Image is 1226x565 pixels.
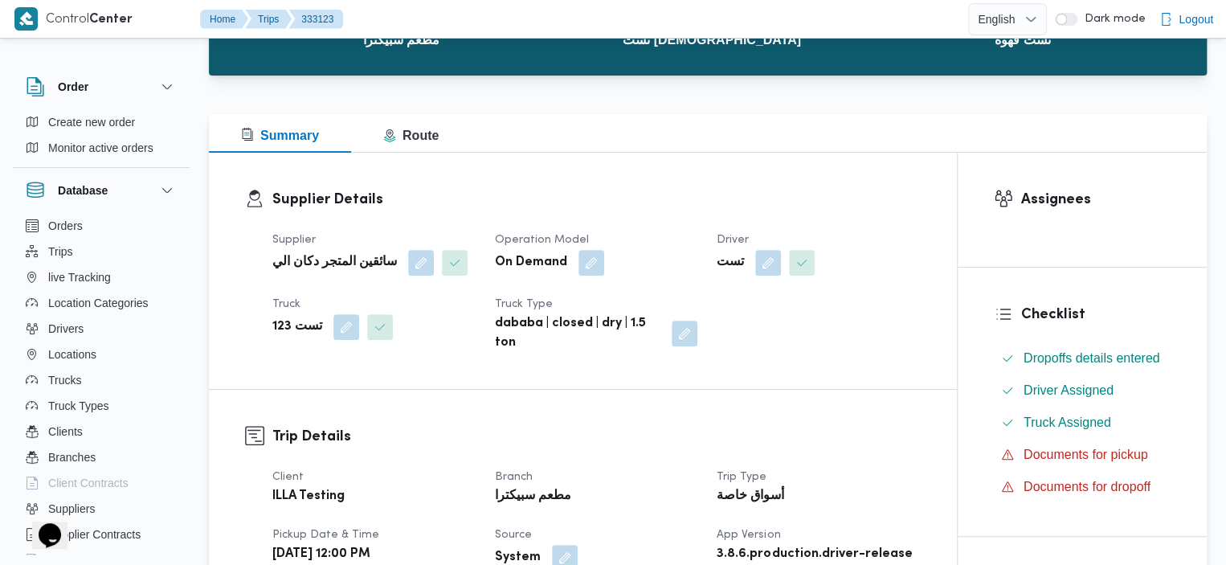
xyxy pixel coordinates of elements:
span: Trucks [48,371,81,390]
span: Truck [272,299,300,309]
b: أسواق خاصة [717,487,783,506]
span: تست قهوة [995,31,1050,50]
span: Clients [48,422,83,441]
button: Dropoffs details entered [995,346,1171,371]
button: Drivers [19,316,183,342]
span: live Tracking [48,268,111,287]
button: Location Categories [19,290,183,316]
span: Trip Type [717,472,766,482]
span: Documents for dropoff [1024,477,1150,497]
button: Order [26,77,177,96]
span: Dropoffs details entered [1024,351,1160,365]
span: Locations [48,345,96,364]
span: Create new order [48,113,135,132]
b: Center [89,14,133,26]
b: تست 123 [272,317,322,337]
span: Monitor active orders [48,138,153,158]
button: Create new order [19,109,183,135]
span: Summary [241,129,319,142]
span: Pickup date & time [272,530,379,540]
b: On Demand [495,253,567,272]
button: Truck Types [19,393,183,419]
button: Supplier Contracts [19,522,183,547]
b: تست [717,253,744,272]
button: Clients [19,419,183,444]
span: Source [495,530,532,540]
div: Order [13,109,190,167]
span: مطعم سبيكترا [363,31,439,50]
span: Dark mode [1077,13,1145,26]
h3: Supplier Details [272,189,921,211]
button: Client Contracts [19,470,183,496]
h3: Order [58,77,88,96]
span: App Version [717,530,780,540]
span: Location Categories [48,293,149,313]
button: Trucks [19,367,183,393]
h3: Checklist [1021,304,1171,325]
span: Suppliers [48,499,95,518]
b: سائقين المتجر دكان الي [272,253,397,272]
img: X8yXhbKr1z7QwAAAABJRU5ErkJggg== [14,7,38,31]
button: Database [26,181,177,200]
span: Branch [495,472,533,482]
span: Branches [48,448,96,467]
button: Documents for pickup [995,442,1171,468]
span: Truck Assigned [1024,413,1111,432]
span: Truck Types [48,396,108,416]
button: Driver Assigned [995,378,1171,403]
span: Supplier [272,235,316,245]
b: [DATE] 12:00 PM [272,545,370,564]
button: Documents for dropoff [995,474,1171,500]
button: Home [200,10,248,29]
span: Supplier Contracts [48,525,141,544]
button: Suppliers [19,496,183,522]
button: Logout [1153,3,1220,35]
span: Client Contracts [48,473,129,493]
button: Monitor active orders [19,135,183,161]
b: dababa | closed | dry | 1.5 ton [495,314,661,353]
span: Logout [1179,10,1213,29]
button: Trips [245,10,292,29]
span: Documents for dropoff [1024,480,1150,493]
h3: Trip Details [272,426,921,448]
span: Orders [48,216,83,235]
button: Locations [19,342,183,367]
button: Branches [19,444,183,470]
button: 333123 [288,10,343,29]
span: Drivers [48,319,84,338]
span: Truck Type [495,299,553,309]
span: Documents for pickup [1024,445,1148,465]
h3: Database [58,181,108,200]
span: Route [383,129,439,142]
h3: Assignees [1021,189,1171,211]
button: Truck Assigned [995,410,1171,436]
b: ILLA Testing [272,487,345,506]
span: Truck Assigned [1024,416,1111,429]
iframe: chat widget [16,501,67,549]
button: Orders [19,213,183,239]
span: Driver Assigned [1024,381,1114,400]
span: Dropoffs details entered [1024,349,1160,368]
span: Driver [717,235,749,245]
span: Documents for pickup [1024,448,1148,461]
button: live Tracking [19,264,183,290]
span: Operation Model [495,235,589,245]
button: Trips [19,239,183,264]
span: Trips [48,242,73,261]
span: Driver Assigned [1024,383,1114,397]
b: مطعم سبيكترا [495,487,571,506]
span: تست [DEMOGRAPHIC_DATA] [623,31,801,50]
div: Database [13,213,190,561]
span: Client [272,472,304,482]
